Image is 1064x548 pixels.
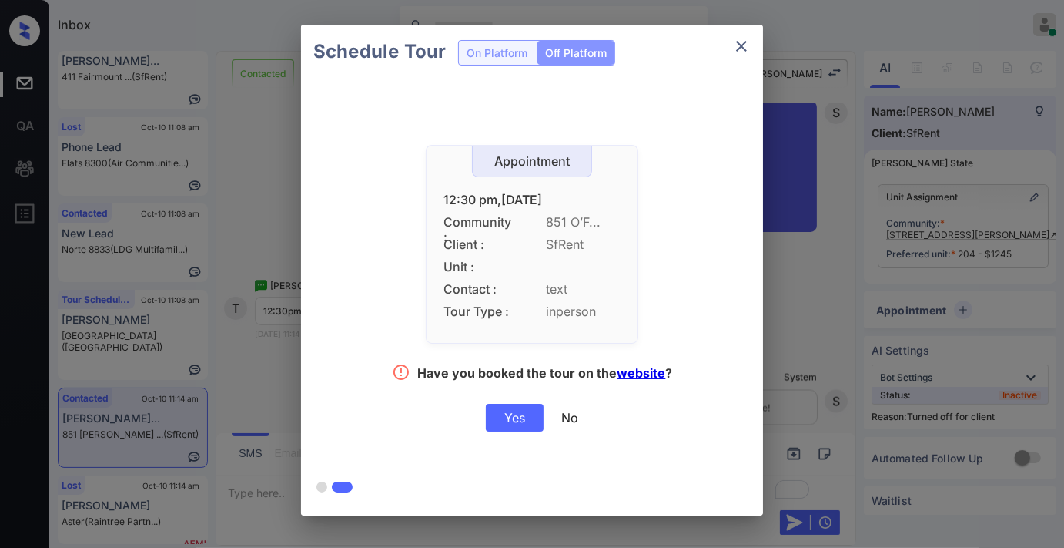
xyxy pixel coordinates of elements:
[617,365,666,381] a: website
[301,25,458,79] h2: Schedule Tour
[443,304,513,319] span: Tour Type :
[546,237,621,252] span: SfRent
[473,154,591,169] div: Appointment
[561,410,578,425] div: No
[443,237,513,252] span: Client :
[418,365,673,385] div: Have you booked the tour on the ?
[443,260,513,274] span: Unit :
[726,31,757,62] button: close
[443,282,513,297] span: Contact :
[546,282,621,297] span: text
[443,215,513,230] span: Community :
[486,404,544,432] div: Yes
[546,215,621,230] span: 851 O’F...
[546,304,621,319] span: inperson
[443,193,621,207] div: 12:30 pm,[DATE]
